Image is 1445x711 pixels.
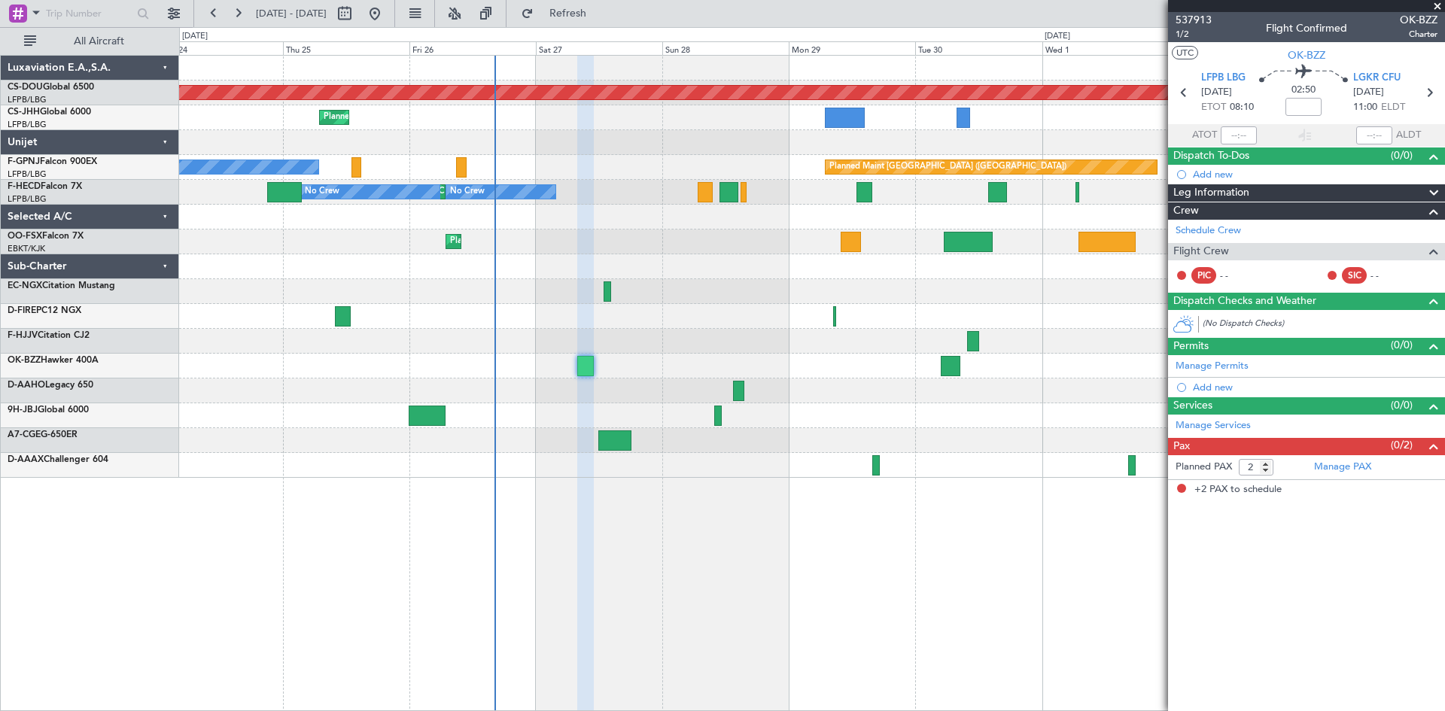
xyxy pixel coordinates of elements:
span: Permits [1173,338,1209,355]
a: EBKT/KJK [8,243,45,254]
div: PIC [1191,267,1216,284]
span: F-HJJV [8,331,38,340]
div: Wed 1 [1042,41,1169,55]
div: No Crew [450,181,485,203]
div: Add new [1193,168,1437,181]
div: Mon 29 [789,41,915,55]
span: Services [1173,397,1212,415]
span: Crew [1173,202,1199,220]
div: Wed 24 [156,41,282,55]
span: CS-DOU [8,83,43,92]
button: Refresh [514,2,604,26]
div: Flight Confirmed [1266,20,1347,36]
a: F-GPNJFalcon 900EX [8,157,97,166]
a: LFPB/LBG [8,119,47,130]
span: 02:50 [1291,83,1316,98]
a: OO-FSXFalcon 7X [8,232,84,241]
span: Dispatch To-Dos [1173,147,1249,165]
span: Refresh [537,8,600,19]
a: CS-JHHGlobal 6000 [8,108,91,117]
span: 11:00 [1353,100,1377,115]
a: F-HECDFalcon 7X [8,182,82,191]
span: ATOT [1192,128,1217,143]
div: Add new [1193,381,1437,393]
div: Sat 27 [536,41,662,55]
span: [DATE] - [DATE] [256,7,327,20]
span: D-AAHO [8,381,45,390]
span: LGKR CFU [1353,71,1401,86]
a: LFPB/LBG [8,193,47,205]
span: Leg Information [1173,184,1249,202]
span: ALDT [1396,128,1421,143]
div: [DATE] [182,30,208,43]
a: LFPB/LBG [8,94,47,105]
span: D-AAAX [8,455,44,464]
span: Flight Crew [1173,243,1229,260]
a: LFPB/LBG [8,169,47,180]
span: EC-NGX [8,281,42,290]
span: 1/2 [1176,28,1212,41]
div: - - [1370,269,1404,282]
a: A7-CGEG-650ER [8,430,78,439]
div: SIC [1342,267,1367,284]
div: Tue 30 [915,41,1042,55]
span: 08:10 [1230,100,1254,115]
button: All Aircraft [17,29,163,53]
a: OK-BZZHawker 400A [8,356,99,365]
span: Pax [1173,438,1190,455]
div: No Crew [305,181,339,203]
button: UTC [1172,46,1198,59]
div: (No Dispatch Checks) [1203,318,1445,333]
a: CS-DOUGlobal 6500 [8,83,94,92]
div: Fri 26 [409,41,536,55]
span: CS-JHH [8,108,40,117]
input: Trip Number [46,2,132,25]
span: LFPB LBG [1201,71,1246,86]
a: F-HJJVCitation CJ2 [8,331,90,340]
div: - - [1220,269,1254,282]
span: OK-BZZ [1288,47,1325,63]
span: (0/0) [1391,397,1413,413]
span: OO-FSX [8,232,42,241]
span: Charter [1400,28,1437,41]
label: Planned PAX [1176,460,1232,475]
div: Planned Maint [GEOGRAPHIC_DATA] ([GEOGRAPHIC_DATA]) [324,106,561,129]
span: All Aircraft [39,36,159,47]
span: [DATE] [1353,85,1384,100]
span: A7-CGE [8,430,41,439]
a: Schedule Crew [1176,223,1241,239]
span: OK-BZZ [1400,12,1437,28]
span: (0/2) [1391,437,1413,453]
span: Dispatch Checks and Weather [1173,293,1316,310]
a: D-AAAXChallenger 604 [8,455,108,464]
a: EC-NGXCitation Mustang [8,281,115,290]
span: (0/0) [1391,337,1413,353]
span: ETOT [1201,100,1226,115]
div: Planned Maint [GEOGRAPHIC_DATA] ([GEOGRAPHIC_DATA]) [829,156,1066,178]
input: --:-- [1221,126,1257,144]
a: Manage PAX [1314,460,1371,475]
div: [DATE] [1045,30,1070,43]
span: ELDT [1381,100,1405,115]
span: F-GPNJ [8,157,40,166]
a: D-AAHOLegacy 650 [8,381,93,390]
span: OK-BZZ [8,356,41,365]
span: D-FIRE [8,306,36,315]
span: 537913 [1176,12,1212,28]
div: Thu 25 [283,41,409,55]
div: Planned Maint Kortrijk-[GEOGRAPHIC_DATA] [450,230,625,253]
span: F-HECD [8,182,41,191]
span: [DATE] [1201,85,1232,100]
span: (0/0) [1391,147,1413,163]
span: 9H-JBJ [8,406,38,415]
a: 9H-JBJGlobal 6000 [8,406,89,415]
div: Sun 28 [662,41,789,55]
a: D-FIREPC12 NGX [8,306,81,315]
a: Manage Services [1176,418,1251,433]
a: Manage Permits [1176,359,1249,374]
span: +2 PAX to schedule [1194,482,1282,497]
